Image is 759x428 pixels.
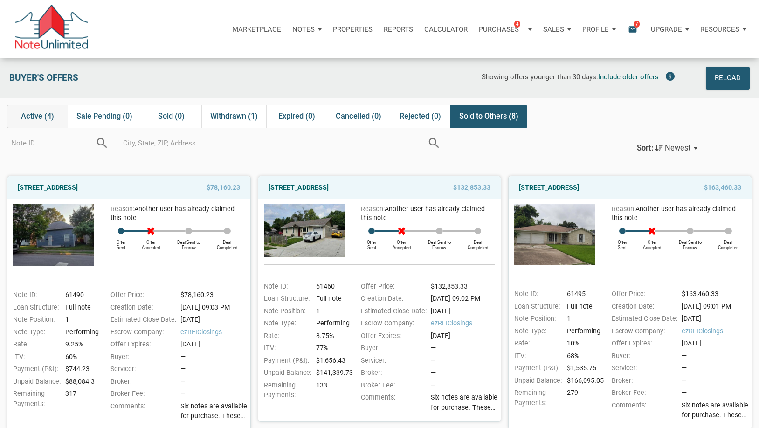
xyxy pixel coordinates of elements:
[612,205,736,221] span: Another user has already claimed this note
[62,303,99,312] div: Full note
[607,314,679,324] div: Estimated Close Date:
[333,25,373,34] p: Properties
[450,105,527,128] div: Sold to Others (8)
[180,401,249,421] span: Six notes are available for purchase. These were shared earlier [DATE], and four were reviewed on...
[510,302,564,311] div: Loan Structure:
[5,67,229,90] div: Buyer's Offers
[207,182,240,193] span: $78,160.23
[519,182,579,193] a: [STREET_ADDRESS]
[62,290,99,300] div: 61490
[564,289,600,299] div: 61495
[106,339,178,349] div: Offer Expires:
[679,314,751,324] div: [DATE]
[431,356,500,366] div: —
[715,71,741,84] div: Reload
[106,401,178,424] div: Comments:
[356,368,428,378] div: Broker:
[635,234,669,250] div: Offer Accepted
[21,111,54,122] span: Active (4)
[356,343,428,353] div: Buyer:
[564,388,600,408] div: 279
[538,15,577,43] a: Sales
[134,234,168,250] div: Offer Accepted
[645,15,695,43] button: Upgrade
[669,234,711,250] div: Deal Sent to Escrow
[313,343,350,353] div: 77%
[510,351,564,361] div: ITV:
[278,111,315,122] span: Expired (0)
[682,400,751,421] span: Six notes are available for purchase. These were shared earlier [DATE], and four were reviewed on...
[453,182,490,193] span: $132,853.33
[607,388,679,398] div: Broker Fee:
[62,352,99,362] div: 60%
[577,15,621,43] a: Profile
[607,289,679,299] div: Offer Price:
[110,205,235,221] span: Another user has already claimed this note
[62,315,99,324] div: 1
[361,205,385,213] span: Reason:
[564,351,600,361] div: 68%
[68,105,141,128] div: Sale Pending (0)
[7,105,68,128] div: Active (4)
[106,315,178,324] div: Estimated Close Date:
[431,343,500,353] div: —
[682,363,751,373] div: —
[180,390,186,397] span: —
[514,204,595,265] img: 574465
[704,182,741,193] span: $163,460.33
[607,326,679,336] div: Escrow Company:
[313,282,350,291] div: 61460
[313,294,350,304] div: Full note
[327,15,378,43] a: Properties
[62,377,99,387] div: $88,084.3
[385,234,419,250] div: Offer Accepted
[62,339,99,349] div: 9.25%
[695,15,752,43] button: Resources
[356,331,428,341] div: Offer Expires:
[682,389,687,396] span: —
[431,381,436,389] span: —
[356,318,428,328] div: Escrow Company:
[8,364,62,374] div: Payment (P&I):
[700,25,739,34] p: Resources
[106,364,178,374] div: Servicer:
[8,339,62,349] div: Rate:
[711,234,746,250] div: Deal Completed
[627,24,638,35] i: email
[259,282,313,291] div: Note ID:
[510,388,564,408] div: Remaining Payments:
[682,326,751,336] span: ezREIClosings
[259,380,313,400] div: Remaining Payments:
[460,234,495,250] div: Deal Completed
[607,338,679,348] div: Offer Expires:
[424,25,468,34] p: Calculator
[356,380,428,390] div: Broker Fee:
[564,314,600,324] div: 1
[473,15,538,43] button: Purchases4
[259,318,313,328] div: Note Type:
[62,389,99,409] div: 317
[259,294,313,304] div: Loan Structure:
[582,25,609,34] p: Profile
[110,205,134,213] span: Reason:
[706,67,750,90] button: Reload
[634,20,640,28] span: 7
[637,144,654,152] div: Sort:
[482,73,598,81] span: Showing offers younger than 30 days.
[682,351,751,361] div: —
[95,136,109,150] i: search
[621,15,645,43] button: email7
[313,306,350,316] div: 1
[178,339,249,349] div: [DATE]
[269,182,329,193] a: [STREET_ADDRESS]
[11,132,95,153] input: Note ID
[106,303,178,312] div: Creation Date:
[292,25,315,34] p: Notes
[313,356,350,366] div: $1,656.43
[178,303,249,312] div: [DATE] 09:03 PM
[679,302,751,311] div: [DATE] 09:01 PM
[510,326,564,336] div: Note Type:
[227,15,287,43] button: Marketplace
[8,327,62,337] div: Note Type:
[327,105,390,128] div: Cancelled (0)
